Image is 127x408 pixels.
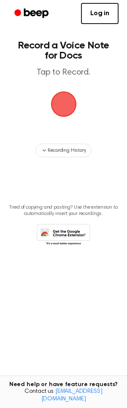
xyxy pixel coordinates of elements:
p: Tap to Record. [15,67,112,78]
img: Beep Logo [51,91,76,117]
h1: Record a Voice Note for Docs [15,40,112,61]
span: Contact us [5,388,122,403]
a: Log in [81,3,119,24]
span: Recording History [48,147,86,154]
p: Tired of copying and pasting? Use the extension to automatically insert your recordings. [7,204,120,217]
a: Beep [8,5,56,22]
button: Recording History [35,144,91,157]
a: [EMAIL_ADDRESS][DOMAIN_NAME] [41,389,103,402]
